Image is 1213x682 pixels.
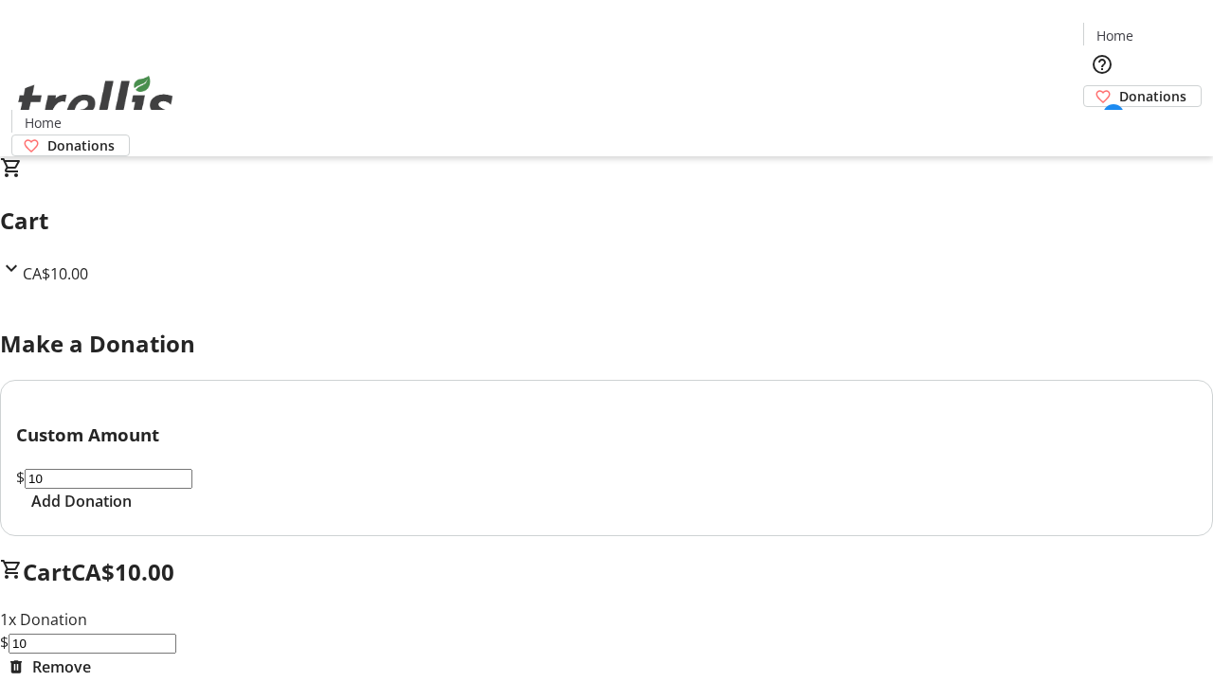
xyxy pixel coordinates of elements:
button: Add Donation [16,490,147,512]
input: Donation Amount [9,634,176,654]
span: Donations [47,135,115,155]
span: Remove [32,655,91,678]
button: Cart [1083,107,1121,145]
a: Home [1084,26,1145,45]
a: Donations [1083,85,1202,107]
input: Donation Amount [25,469,192,489]
span: $ [16,467,25,488]
span: Home [25,113,62,133]
span: Home [1096,26,1133,45]
span: CA$10.00 [23,263,88,284]
img: Orient E2E Organization AshOsQzoDu's Logo [11,55,180,150]
a: Donations [11,135,130,156]
button: Help [1083,45,1121,83]
span: Donations [1119,86,1186,106]
a: Home [12,113,73,133]
span: CA$10.00 [71,556,174,587]
h3: Custom Amount [16,422,1197,448]
span: Add Donation [31,490,132,512]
